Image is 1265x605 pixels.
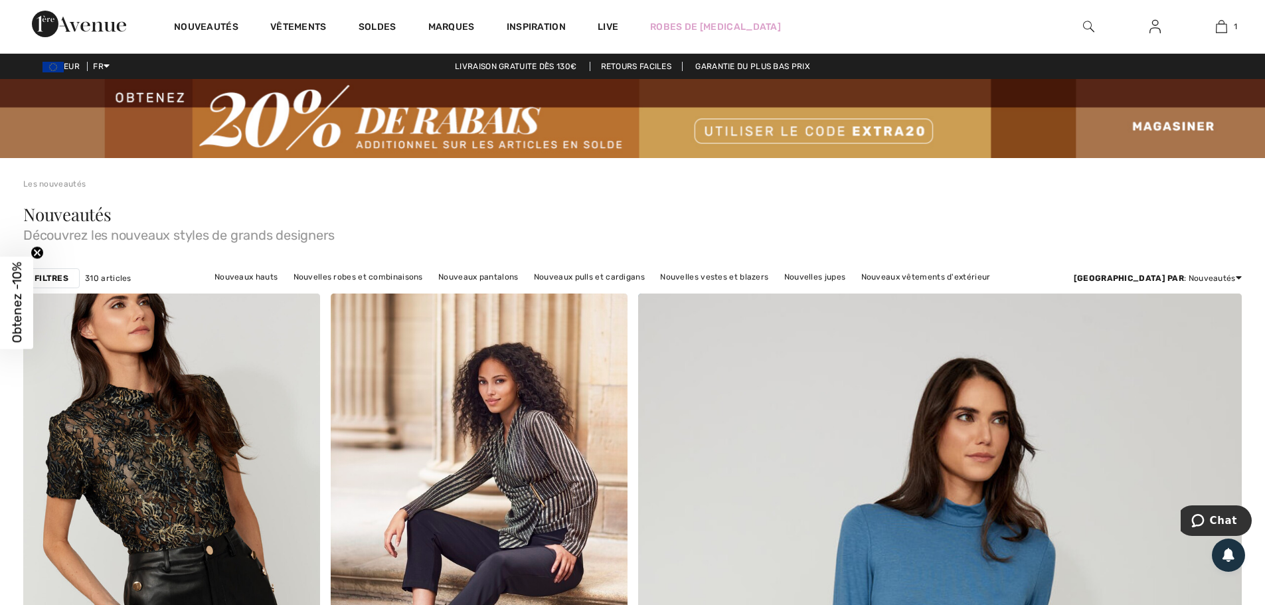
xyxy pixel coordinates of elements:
span: 1 [1234,21,1237,33]
a: Nouveaux pulls et cardigans [527,268,651,286]
iframe: Ouvre un widget dans lequel vous pouvez chatter avec l’un de nos agents [1181,505,1252,539]
span: FR [93,62,110,71]
a: 1 [1189,19,1254,35]
strong: [GEOGRAPHIC_DATA] par [1074,274,1184,283]
a: Nouveaux vêtements d'extérieur [855,268,997,286]
div: : Nouveautés [1074,272,1242,284]
a: Nouvelles jupes [778,268,853,286]
a: Soldes [359,21,396,35]
img: Mes infos [1149,19,1161,35]
img: recherche [1083,19,1094,35]
a: Nouveautés [174,21,238,35]
a: Retours faciles [590,62,683,71]
a: Nouvelles vestes et blazers [653,268,775,286]
span: Obtenez -10% [9,262,25,343]
a: Livraison gratuite dès 130€ [444,62,587,71]
span: 310 articles [85,272,131,284]
span: Nouveautés [23,203,112,226]
img: Euro [42,62,64,72]
a: Marques [428,21,475,35]
a: Nouvelles robes et combinaisons [287,268,430,286]
a: Robes de [MEDICAL_DATA] [650,20,781,34]
a: Vêtements [270,21,327,35]
a: Les nouveautés [23,179,86,189]
img: Mon panier [1216,19,1227,35]
a: Nouveaux pantalons [432,268,525,286]
strong: Filtres [35,272,68,284]
span: Inspiration [507,21,566,35]
a: Garantie du plus bas prix [685,62,821,71]
a: Nouveaux hauts [208,268,284,286]
img: 1ère Avenue [32,11,126,37]
a: Live [598,20,618,34]
a: Se connecter [1139,19,1171,35]
span: EUR [42,62,85,71]
span: Découvrez les nouveaux styles de grands designers [23,223,1242,242]
button: Close teaser [31,246,44,259]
